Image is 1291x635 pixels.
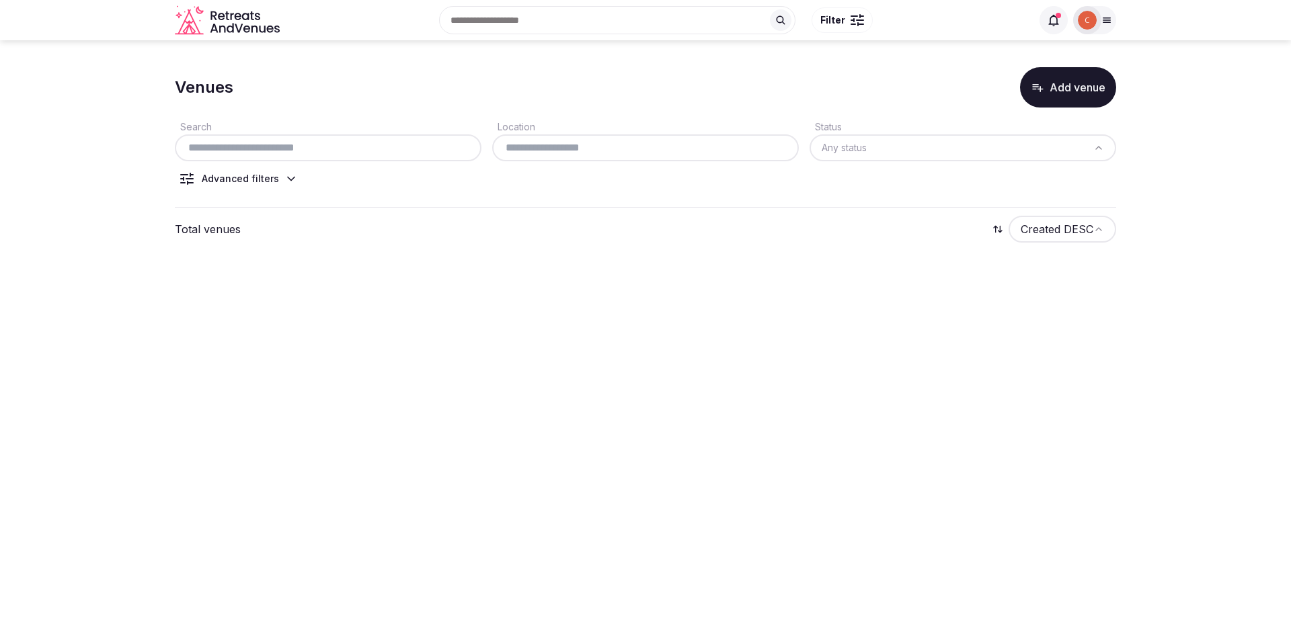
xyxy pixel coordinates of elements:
[810,121,842,132] label: Status
[1078,11,1097,30] img: Catalina
[812,7,873,33] button: Filter
[175,121,212,132] label: Search
[175,5,282,36] a: Visit the homepage
[175,76,233,99] h1: Venues
[1020,67,1116,108] button: Add venue
[492,121,535,132] label: Location
[202,172,279,185] div: Advanced filters
[175,5,282,36] svg: Retreats and Venues company logo
[175,222,241,237] p: Total venues
[820,13,845,27] span: Filter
